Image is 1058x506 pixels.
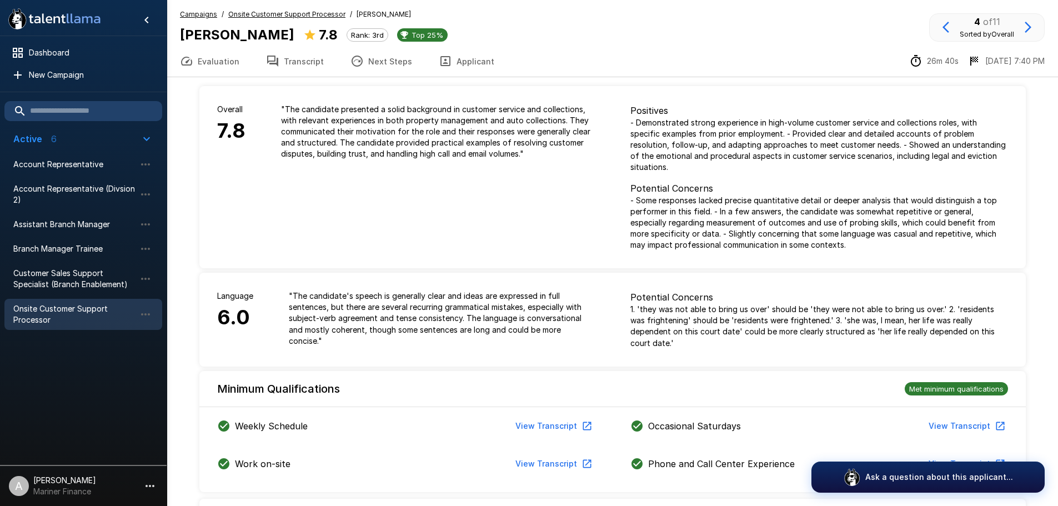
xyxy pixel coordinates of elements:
[511,416,595,437] button: View Transcript
[960,30,1014,38] span: Sorted by Overall
[909,54,959,68] div: The time between starting and completing the interview
[985,56,1045,67] p: [DATE] 7:40 PM
[222,9,224,20] span: /
[337,46,425,77] button: Next Steps
[983,16,1000,27] span: of 11
[228,10,345,18] u: Onsite Customer Support Processor
[648,457,795,470] p: Phone and Call Center Experience
[967,54,1045,68] div: The date and time when the interview was completed
[357,9,411,20] span: [PERSON_NAME]
[630,182,1008,195] p: Potential Concerns
[843,468,861,486] img: logo_glasses@2x.png
[407,31,448,39] span: Top 25%
[217,380,340,398] h6: Minimum Qualifications
[253,46,337,77] button: Transcript
[511,454,595,474] button: View Transcript
[217,302,253,334] h6: 6.0
[905,384,1008,393] span: Met minimum qualifications
[648,419,741,433] p: Occasional Saturdays
[924,454,1008,474] button: View Transcript
[217,290,253,302] p: Language
[630,104,1008,117] p: Positives
[217,115,245,147] h6: 7.8
[180,10,217,18] u: Campaigns
[924,416,1008,437] button: View Transcript
[630,290,1008,304] p: Potential Concerns
[319,27,338,43] b: 7.8
[630,304,1008,348] p: 1. 'they was not able to bring us over' should be 'they were not able to bring us over.' 2. 'resi...
[425,46,508,77] button: Applicant
[235,457,290,470] p: Work on-site
[180,27,294,43] b: [PERSON_NAME]
[811,462,1045,493] button: Ask a question about this applicant...
[281,104,595,159] p: " The candidate presented a solid background in customer service and collections, with relevant e...
[217,104,245,115] p: Overall
[865,472,1013,483] p: Ask a question about this applicant...
[347,31,388,39] span: Rank: 3rd
[350,9,352,20] span: /
[235,419,308,433] p: Weekly Schedule
[927,56,959,67] p: 26m 40s
[167,46,253,77] button: Evaluation
[974,16,980,27] b: 4
[630,117,1008,173] p: - Demonstrated strong experience in high-volume customer service and collections roles, with spec...
[630,195,1008,251] p: - Some responses lacked precise quantitative detail or deeper analysis that would distinguish a t...
[289,290,595,346] p: " The candidate's speech is generally clear and ideas are expressed in full sentences, but there ...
